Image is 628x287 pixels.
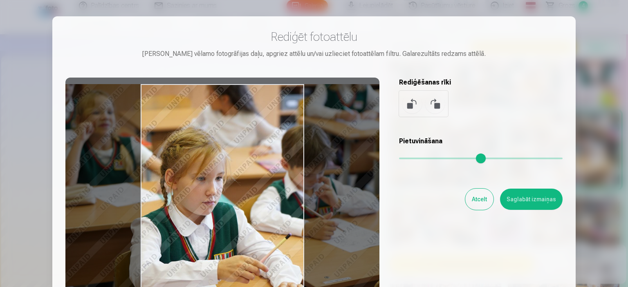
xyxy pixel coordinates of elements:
button: Saglabāt izmaiņas [500,189,563,210]
h5: Rediģēšanas rīki [399,78,563,87]
button: Atcelt [465,189,493,210]
h5: Pietuvināšana [399,136,563,146]
h3: Rediģēt fotoattēlu [65,29,563,44]
div: [PERSON_NAME] vēlamo fotogrāfijas daļu, apgriez attēlu un/vai uzlieciet fotoattēlam filtru. Galar... [65,49,563,59]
